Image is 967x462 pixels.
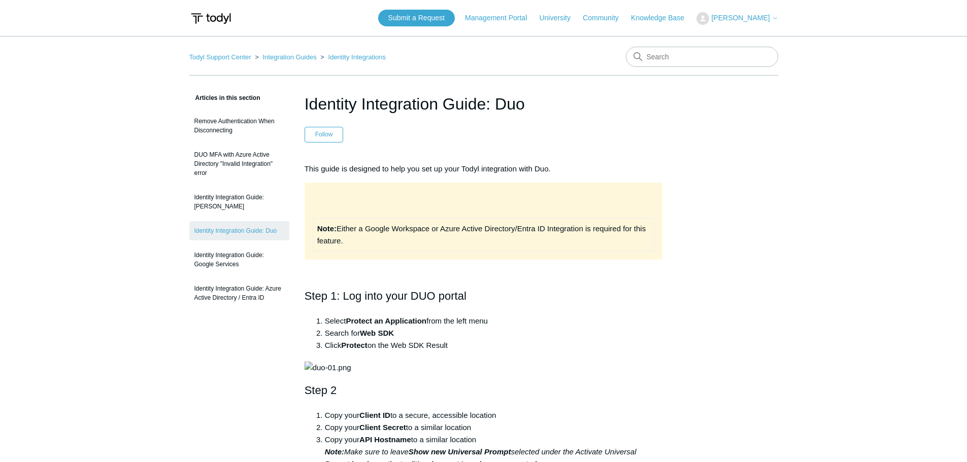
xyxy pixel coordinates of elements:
[305,92,663,116] h1: Identity Integration Guide: Duo
[305,127,344,142] button: Follow Article
[539,13,580,23] a: University
[305,163,663,175] p: This guide is designed to help you set up your Todyl integration with Duo.
[189,94,260,101] span: Articles in this section
[305,287,663,305] h2: Step 1: Log into your DUO portal
[189,53,251,61] a: Todyl Support Center
[378,10,455,26] a: Submit a Request
[189,188,289,216] a: Identity Integration Guide: [PERSON_NAME]
[583,13,629,23] a: Community
[325,315,663,327] li: Select from the left menu
[359,435,411,444] strong: API Hostname
[189,53,253,61] li: Todyl Support Center
[189,112,289,140] a: Remove Authentication When Disconnecting
[359,423,406,432] strong: Client Secret
[325,409,663,421] li: Copy your to a secure, accessible location
[325,327,663,339] li: Search for
[341,341,368,349] strong: Protect
[189,279,289,307] a: Identity Integration Guide: Azure Active Directory / Entra ID
[305,362,351,374] img: duo-01.png
[325,339,663,351] li: Click on the Web SDK Result
[313,218,654,251] td: Either a Google Workspace or Azure Active Directory/Entra ID Integration is required for this fea...
[346,316,426,325] strong: Protect an Application
[318,53,386,61] li: Identity Integrations
[189,245,289,274] a: Identity Integration Guide: Google Services
[317,224,337,233] strong: Note:
[359,411,390,419] strong: Client ID
[305,381,663,399] h2: Step 2
[189,221,289,240] a: Identity Integration Guide: Duo
[189,9,232,28] img: Todyl Support Center Help Center home page
[325,447,344,456] strong: Note:
[262,53,316,61] a: Integration Guides
[626,47,778,67] input: Search
[328,53,386,61] a: Identity Integrations
[360,329,394,337] strong: Web SDK
[711,14,770,22] span: [PERSON_NAME]
[696,12,778,25] button: [PERSON_NAME]
[253,53,318,61] li: Integration Guides
[325,421,663,434] li: Copy your to a similar location
[189,145,289,183] a: DUO MFA with Azure Active Directory "Invalid Integration" error
[631,13,694,23] a: Knowledge Base
[465,13,537,23] a: Management Portal
[409,447,511,456] strong: Show new Universal Prompt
